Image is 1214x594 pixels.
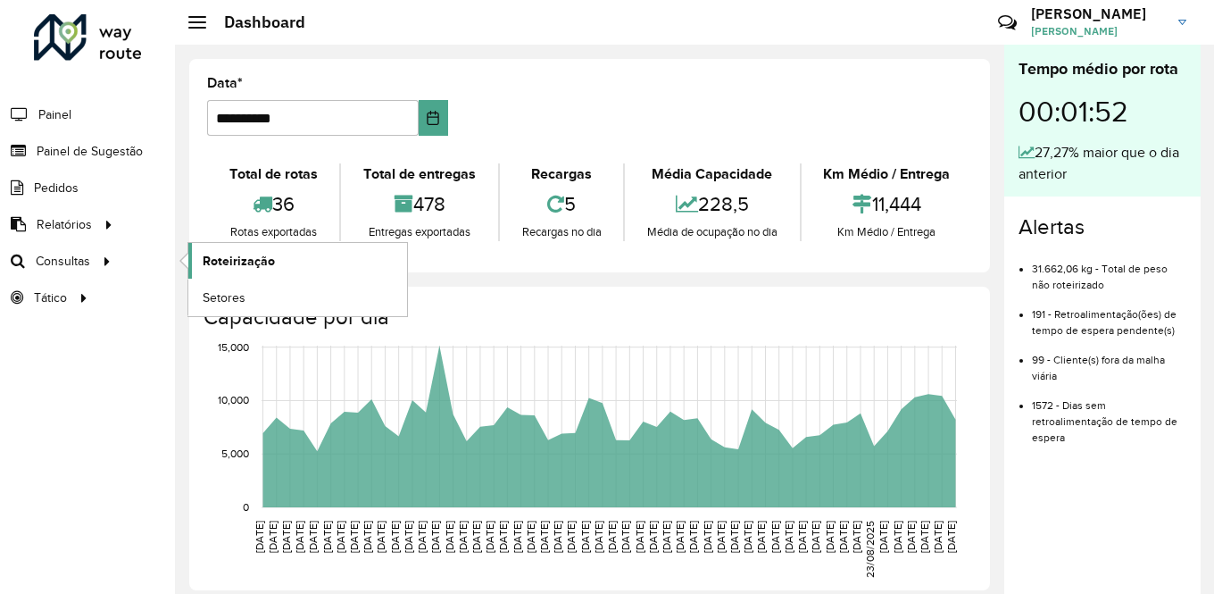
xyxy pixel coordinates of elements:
text: [DATE] [444,521,455,553]
text: [DATE] [661,521,672,553]
div: Tempo médio por rota [1019,57,1186,81]
text: [DATE] [647,521,659,553]
text: [DATE] [389,521,401,553]
span: Painel de Sugestão [37,142,143,161]
div: 36 [212,185,335,223]
text: [DATE] [254,521,265,553]
text: [DATE] [403,521,414,553]
text: [DATE] [810,521,821,553]
text: [DATE] [905,521,917,553]
text: [DATE] [634,521,645,553]
text: [DATE] [457,521,469,553]
span: Consultas [36,252,90,271]
div: Total de rotas [212,163,335,185]
text: [DATE] [321,521,333,553]
a: Contato Rápido [988,4,1027,42]
text: [DATE] [932,521,944,553]
label: Data [207,72,243,94]
text: [DATE] [525,521,536,553]
text: [DATE] [307,521,319,553]
h4: Alertas [1019,214,1186,240]
text: [DATE] [728,521,740,553]
div: 478 [345,185,493,223]
h2: Dashboard [206,13,305,32]
text: [DATE] [606,521,618,553]
text: [DATE] [552,521,563,553]
button: Choose Date [419,100,448,136]
text: [DATE] [565,521,577,553]
a: Setores [188,280,407,315]
span: Painel [38,105,71,124]
text: [DATE] [892,521,903,553]
span: Pedidos [34,179,79,197]
text: 23/08/2025 [864,521,876,578]
text: [DATE] [579,521,591,553]
text: [DATE] [702,521,713,553]
span: Setores [203,289,245,307]
text: [DATE] [470,521,482,553]
div: Média Capacidade [629,163,794,185]
text: [DATE] [837,521,849,553]
div: Entregas exportadas [345,223,493,241]
text: [DATE] [593,521,604,553]
span: Tático [34,289,67,307]
text: [DATE] [362,521,373,553]
text: [DATE] [824,521,836,553]
div: 228,5 [629,185,794,223]
text: [DATE] [375,521,387,553]
h4: Capacidade por dia [204,305,972,330]
text: [DATE] [497,521,509,553]
text: 10,000 [218,395,249,406]
text: [DATE] [755,521,767,553]
text: 0 [243,501,249,513]
text: [DATE] [484,521,495,553]
text: [DATE] [919,521,930,553]
li: 1572 - Dias sem retroalimentação de tempo de espera [1032,384,1186,446]
text: [DATE] [769,521,781,553]
span: Roteirização [203,252,275,271]
div: 11,444 [806,185,968,223]
div: Km Médio / Entrega [806,223,968,241]
a: Roteirização [188,243,407,279]
text: [DATE] [280,521,292,553]
div: Total de entregas [345,163,493,185]
li: 31.662,06 kg - Total de peso não roteirizado [1032,247,1186,293]
text: [DATE] [511,521,523,553]
div: Recargas [504,163,619,185]
text: [DATE] [715,521,727,553]
text: [DATE] [783,521,794,553]
text: [DATE] [945,521,957,553]
text: 5,000 [221,448,249,459]
text: [DATE] [619,521,631,553]
div: Km Médio / Entrega [806,163,968,185]
div: Rotas exportadas [212,223,335,241]
span: [PERSON_NAME] [1031,23,1165,39]
text: [DATE] [877,521,889,553]
text: [DATE] [294,521,305,553]
text: [DATE] [742,521,753,553]
text: 15,000 [218,341,249,353]
li: 191 - Retroalimentação(ões) de tempo de espera pendente(s) [1032,293,1186,339]
text: [DATE] [687,521,699,553]
text: [DATE] [429,521,441,553]
div: 00:01:52 [1019,81,1186,142]
div: Média de ocupação no dia [629,223,794,241]
span: Relatórios [37,215,92,234]
text: [DATE] [416,521,428,553]
text: [DATE] [538,521,550,553]
text: [DATE] [796,521,808,553]
text: [DATE] [348,521,360,553]
text: [DATE] [851,521,862,553]
h3: [PERSON_NAME] [1031,5,1165,22]
text: [DATE] [335,521,346,553]
text: [DATE] [267,521,279,553]
div: 5 [504,185,619,223]
div: Recargas no dia [504,223,619,241]
li: 99 - Cliente(s) fora da malha viária [1032,339,1186,384]
div: 27,27% maior que o dia anterior [1019,142,1186,185]
text: [DATE] [674,521,686,553]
